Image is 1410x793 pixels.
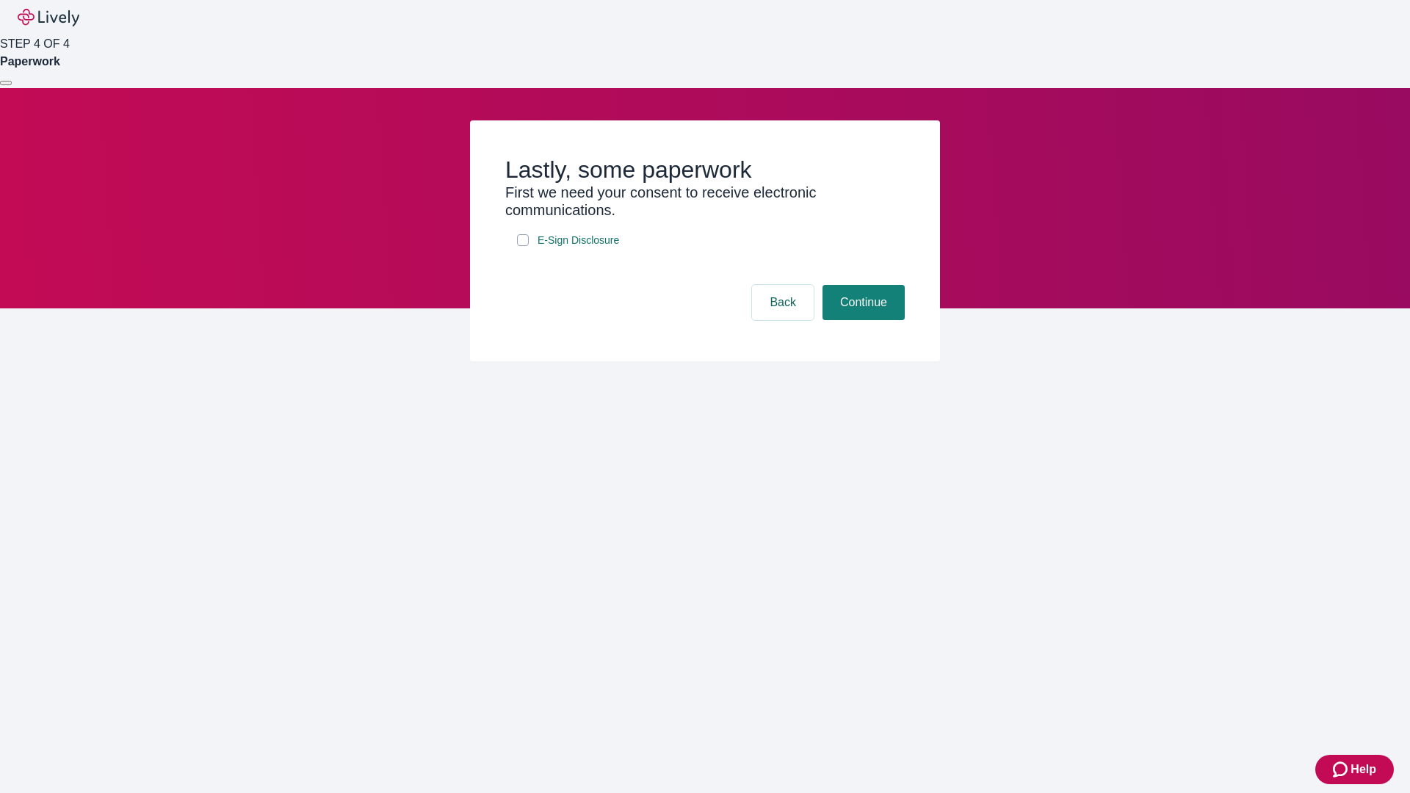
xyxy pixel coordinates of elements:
h2: Lastly, some paperwork [505,156,905,184]
h3: First we need your consent to receive electronic communications. [505,184,905,219]
button: Continue [822,285,905,320]
a: e-sign disclosure document [535,231,622,250]
svg: Zendesk support icon [1333,761,1351,778]
span: Help [1351,761,1376,778]
button: Zendesk support iconHelp [1315,755,1394,784]
span: E-Sign Disclosure [538,233,619,248]
img: Lively [18,9,79,26]
button: Back [752,285,814,320]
